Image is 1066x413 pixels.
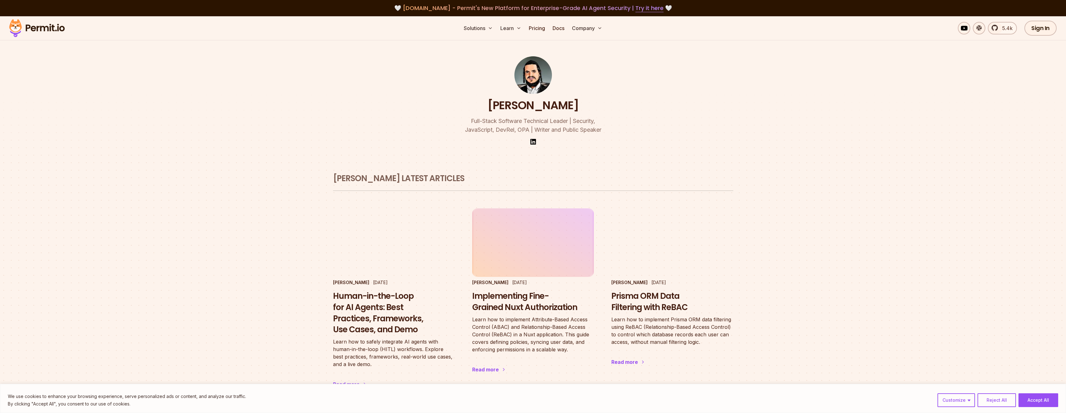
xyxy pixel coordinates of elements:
[413,117,653,134] p: Full-Stack Software Technical Leader | Security, JavaScript, DevRel, OPA | Writer and Public Speaker
[998,24,1013,32] span: 5.4k
[472,208,594,385] a: Implementing Fine-Grained Nuxt Authorization[PERSON_NAME][DATE]Implementing Fine-Grained Nuxt Aut...
[333,279,369,286] p: [PERSON_NAME]
[472,208,594,277] img: Implementing Fine-Grained Nuxt Authorization
[333,380,360,388] div: Read more
[978,393,1016,407] button: Reject All
[569,22,605,34] button: Company
[611,316,733,346] p: Learn how to implement Prisma ORM data filtering using ReBAC (Relationship-Based Access Control) ...
[8,393,246,400] p: We use cookies to enhance your browsing experience, serve personalized ads or content, and analyz...
[635,4,664,12] a: Try it here
[611,279,648,286] p: [PERSON_NAME]
[461,22,495,34] button: Solutions
[1024,21,1057,36] a: Sign In
[498,22,524,34] button: Learn
[988,22,1017,34] a: 5.4k
[611,208,733,277] img: Prisma ORM Data Filtering with ReBAC
[333,208,455,277] img: Human-in-the-Loop for AI Agents: Best Practices, Frameworks, Use Cases, and Demo
[333,338,455,368] p: Learn how to safely integrate AI agents with human-in-the-loop (HITL) workflows. Explore best pra...
[472,316,594,353] p: Learn how to implement Attribute-Based Access Control (ABAC) and Relationship-Based Access Contro...
[15,4,1051,13] div: 🤍 🤍
[512,280,527,285] time: [DATE]
[8,400,246,408] p: By clicking "Accept All", you consent to our use of cookies.
[526,22,548,34] a: Pricing
[333,208,455,400] a: Human-in-the-Loop for AI Agents: Best Practices, Frameworks, Use Cases, and Demo[PERSON_NAME][DAT...
[611,358,638,366] div: Read more
[529,138,537,145] img: linkedin
[651,280,666,285] time: [DATE]
[472,279,508,286] p: [PERSON_NAME]
[472,366,499,373] div: Read more
[611,208,733,378] a: Prisma ORM Data Filtering with ReBAC[PERSON_NAME][DATE]Prisma ORM Data Filtering with ReBACLearn ...
[937,393,975,407] button: Customize
[514,56,552,94] img: Gabriel L. Manor
[611,291,733,313] h3: Prisma ORM Data Filtering with ReBAC
[1018,393,1058,407] button: Accept All
[472,291,594,313] h3: Implementing Fine-Grained Nuxt Authorization
[6,18,68,39] img: Permit logo
[333,173,733,184] h2: [PERSON_NAME] latest articles
[373,280,388,285] time: [DATE]
[488,98,579,113] h1: [PERSON_NAME]
[550,22,567,34] a: Docs
[403,4,664,12] span: [DOMAIN_NAME] - Permit's New Platform for Enterprise-Grade AI Agent Security |
[333,291,455,335] h3: Human-in-the-Loop for AI Agents: Best Practices, Frameworks, Use Cases, and Demo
